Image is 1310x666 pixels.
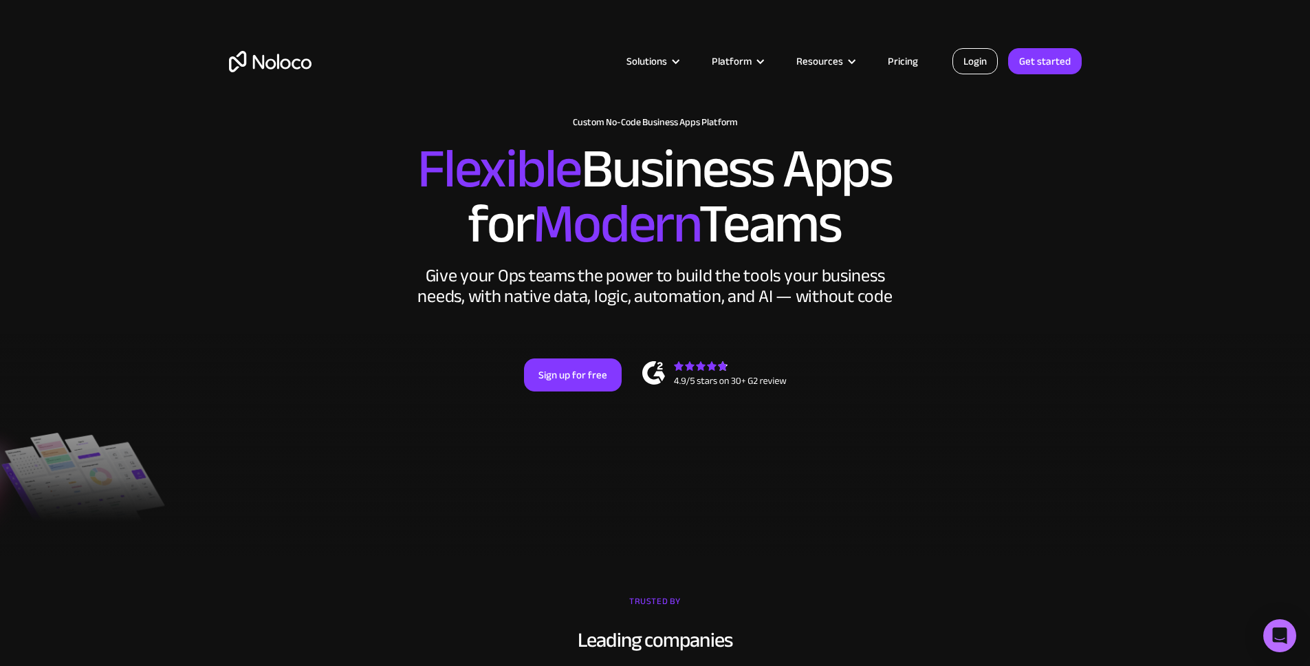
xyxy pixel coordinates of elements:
a: Sign up for free [524,358,622,391]
div: Solutions [626,52,667,70]
a: Pricing [871,52,935,70]
a: Get started [1008,48,1082,74]
div: Platform [695,52,779,70]
div: Resources [779,52,871,70]
div: Solutions [609,52,695,70]
div: Give your Ops teams the power to build the tools your business needs, with native data, logic, au... [415,266,896,307]
span: Modern [533,173,699,275]
div: Open Intercom Messenger [1263,619,1296,652]
div: Platform [712,52,752,70]
a: Login [952,48,998,74]
span: Flexible [417,118,581,220]
a: home [229,51,312,72]
div: Resources [796,52,843,70]
h2: Business Apps for Teams [229,142,1082,252]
